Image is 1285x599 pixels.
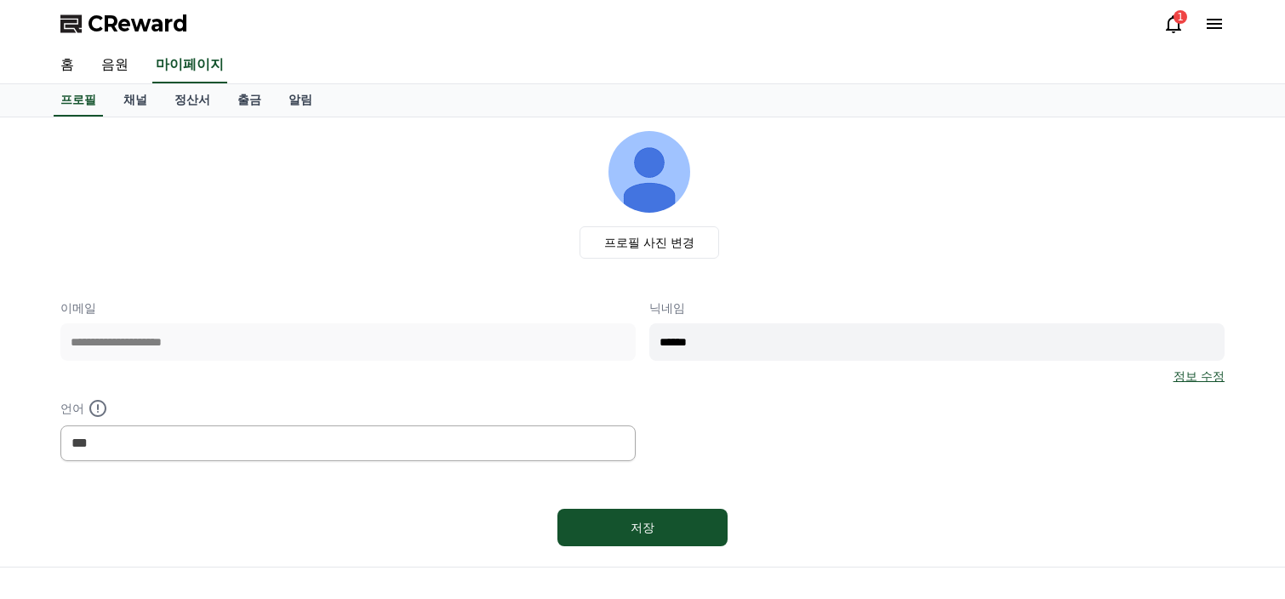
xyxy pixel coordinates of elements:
a: 출금 [224,84,275,117]
a: 설정 [220,478,327,521]
p: 이메일 [60,299,636,317]
span: 1 [173,477,179,491]
p: 닉네임 [649,299,1225,317]
div: 저장 [591,519,694,536]
button: 저장 [557,509,728,546]
label: 프로필 사진 변경 [580,226,720,259]
span: 홈 [54,504,64,517]
a: 정산서 [161,84,224,117]
a: 마이페이지 [152,48,227,83]
div: 1 [1174,10,1187,24]
a: 1 [1163,14,1184,34]
a: 1대화 [112,478,220,521]
span: 설정 [263,504,283,517]
span: CReward [88,10,188,37]
a: 채널 [110,84,161,117]
a: 프로필 [54,84,103,117]
a: 음원 [88,48,142,83]
p: 언어 [60,398,636,419]
a: 알림 [275,84,326,117]
span: 대화 [156,505,176,518]
a: 홈 [47,48,88,83]
a: 홈 [5,478,112,521]
img: profile_image [608,131,690,213]
a: 정보 수정 [1174,368,1225,385]
a: CReward [60,10,188,37]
